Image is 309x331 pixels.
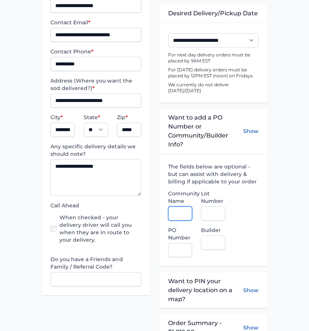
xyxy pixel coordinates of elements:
span: Want to PIN your delivery location on a map? [168,276,243,303]
label: Lot Number [201,190,225,205]
button: Show [243,276,259,303]
p: For [DATE] delivery orders must be placed by 12PM EST (noon) on Fridays. [168,67,259,79]
label: Contact Email [50,19,141,26]
p: We currently do not deliver [DATE]/[DATE] [168,82,259,94]
label: When checked - your delivery driver will call you when they are in route to your delivery. [59,214,141,244]
label: Any specific delivery details we should note? [50,143,141,158]
label: City [50,114,75,121]
label: State [84,114,108,121]
button: Show [243,113,259,149]
label: Community Name [168,190,192,205]
span: Want to add a PO Number or Community/Builder Info? [168,113,243,149]
label: The fields below are optional - but can assist with delivery & billing if applicable to your order [168,163,259,185]
label: Address (Where you want the sod delivered?) [50,77,141,92]
label: Call Ahead [50,202,141,209]
label: Contact Phone [50,48,141,55]
label: Zip [117,114,141,121]
button: Show [243,324,259,331]
label: Do you have a Friends and Family / Referral Code? [50,256,141,270]
label: PO Number [168,226,192,241]
div: Desired Delivery/Pickup Date [159,4,268,22]
p: For next day delivery orders must be placed by 9AM EST [168,52,259,64]
label: Builder [201,226,225,234]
